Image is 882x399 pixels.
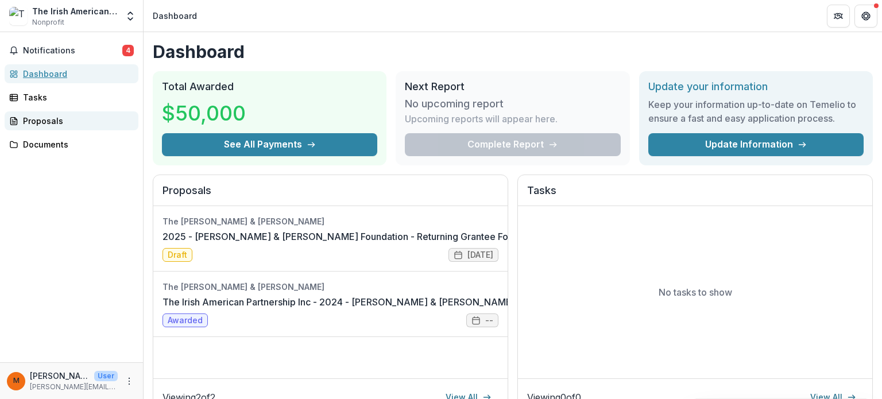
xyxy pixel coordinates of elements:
a: The Irish American Partnership Inc - 2024 - [PERSON_NAME] & [PERSON_NAME] Foundation - New Grante... [163,295,655,309]
button: See All Payments [162,133,377,156]
h2: Update your information [648,80,864,93]
h3: No upcoming report [405,98,504,110]
p: [PERSON_NAME][EMAIL_ADDRESS][DOMAIN_NAME] [30,370,90,382]
button: Get Help [854,5,877,28]
p: No tasks to show [659,285,732,299]
div: molly@irishap.org [13,377,20,385]
button: Notifications4 [5,41,138,60]
div: Dashboard [23,68,129,80]
h1: Dashboard [153,41,873,62]
h2: Next Report [405,80,620,93]
span: Nonprofit [32,17,64,28]
h2: Total Awarded [162,80,377,93]
span: 4 [122,45,134,56]
p: Upcoming reports will appear here. [405,112,558,126]
div: Proposals [23,115,129,127]
p: User [94,371,118,381]
a: Tasks [5,88,138,107]
a: 2025 - [PERSON_NAME] & [PERSON_NAME] Foundation - Returning Grantee Form [163,230,520,243]
div: Tasks [23,91,129,103]
div: Documents [23,138,129,150]
a: Update Information [648,133,864,156]
button: More [122,374,136,388]
a: Documents [5,135,138,154]
h2: Tasks [527,184,863,206]
button: Open entity switcher [122,5,138,28]
a: Dashboard [5,64,138,83]
div: Dashboard [153,10,197,22]
h2: Proposals [163,184,498,206]
a: Proposals [5,111,138,130]
div: The Irish American Partnership Inc [32,5,118,17]
nav: breadcrumb [148,7,202,24]
button: Partners [827,5,850,28]
h3: $50,000 [162,98,248,129]
p: [PERSON_NAME][EMAIL_ADDRESS][DOMAIN_NAME] [30,382,118,392]
h3: Keep your information up-to-date on Temelio to ensure a fast and easy application process. [648,98,864,125]
img: The Irish American Partnership Inc [9,7,28,25]
span: Notifications [23,46,122,56]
